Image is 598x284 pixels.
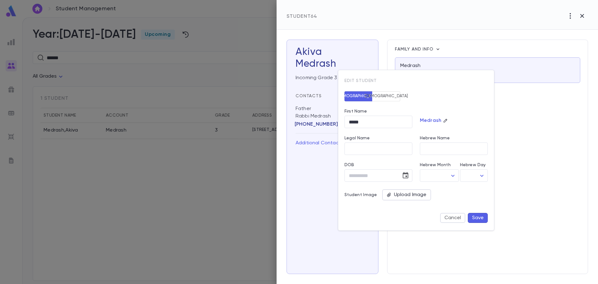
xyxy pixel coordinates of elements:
[420,170,459,182] div: ​
[468,213,488,223] button: Save
[344,79,377,83] span: Edit student
[382,189,431,200] div: Upload Image
[420,136,450,141] label: Hebrew Name
[372,91,400,101] button: [DEMOGRAPHIC_DATA]
[344,192,377,197] p: Student Image
[460,170,488,182] div: ​
[399,169,412,182] button: Choose date
[344,136,370,141] label: Legal Name
[440,213,465,223] button: Cancel
[344,162,412,167] label: DOB
[420,162,451,167] label: Hebrew Month
[420,118,441,124] p: Medrash
[344,91,373,101] button: [DEMOGRAPHIC_DATA]
[460,162,486,167] label: Hebrew Day
[344,109,367,114] label: First Name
